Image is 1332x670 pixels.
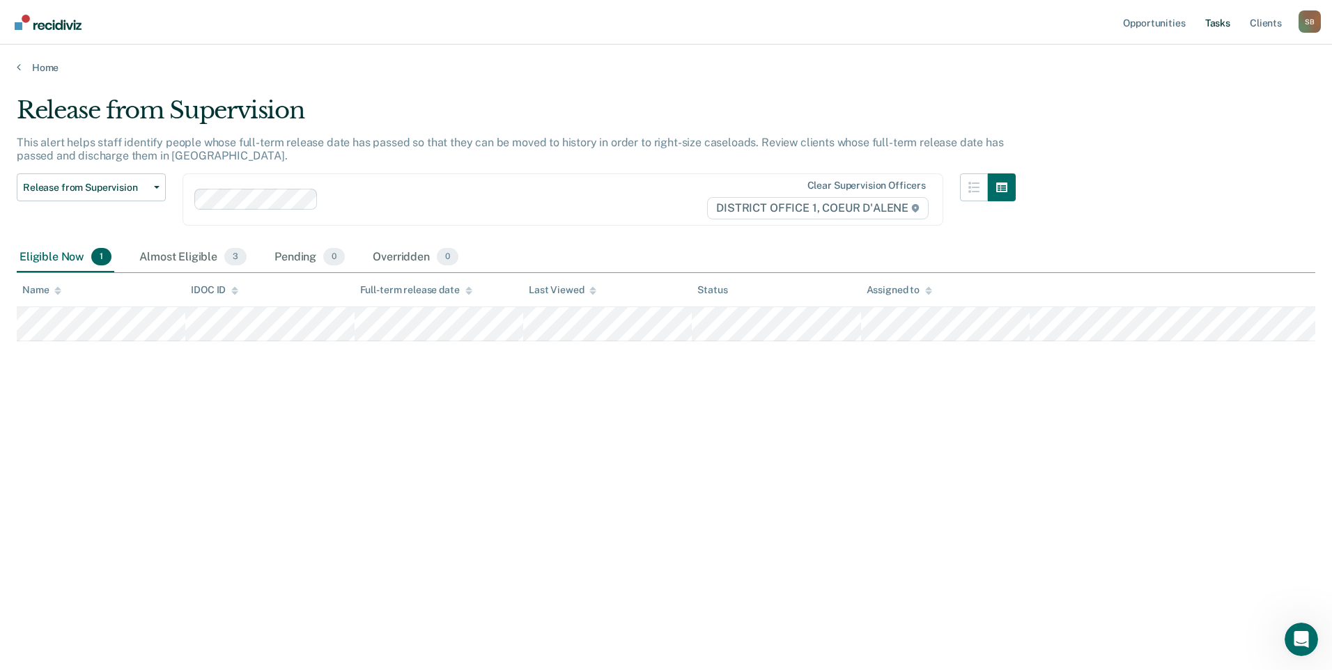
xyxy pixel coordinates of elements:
[137,242,249,273] div: Almost Eligible3
[23,182,148,194] span: Release from Supervision
[17,61,1315,74] a: Home
[17,242,114,273] div: Eligible Now1
[807,180,926,192] div: Clear supervision officers
[17,173,166,201] button: Release from Supervision
[360,284,472,296] div: Full-term release date
[867,284,932,296] div: Assigned to
[1285,623,1318,656] iframe: Intercom live chat
[272,242,348,273] div: Pending0
[1299,10,1321,33] button: Profile dropdown button
[22,284,61,296] div: Name
[191,284,238,296] div: IDOC ID
[224,248,247,266] span: 3
[91,248,111,266] span: 1
[370,242,461,273] div: Overridden0
[1299,10,1321,33] div: S B
[707,197,929,219] span: DISTRICT OFFICE 1, COEUR D'ALENE
[437,248,458,266] span: 0
[529,284,596,296] div: Last Viewed
[17,96,1016,136] div: Release from Supervision
[15,15,82,30] img: Recidiviz
[323,248,345,266] span: 0
[17,136,1003,162] p: This alert helps staff identify people whose full-term release date has passed so that they can b...
[697,284,727,296] div: Status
